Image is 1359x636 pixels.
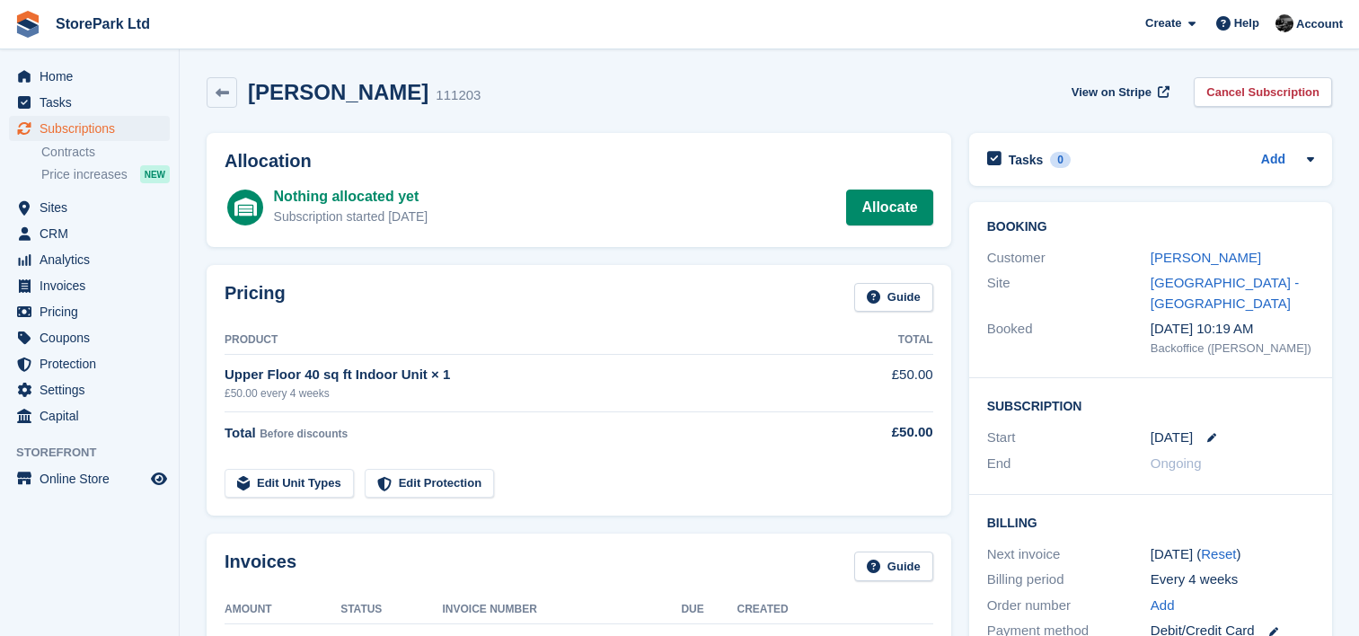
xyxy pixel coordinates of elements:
[1151,596,1175,616] a: Add
[40,116,147,141] span: Subscriptions
[436,85,481,106] div: 111203
[1194,77,1332,107] a: Cancel Subscription
[40,466,147,491] span: Online Store
[40,247,147,272] span: Analytics
[1275,14,1293,32] img: Ryan Mulcahy
[9,299,170,324] a: menu
[1009,152,1044,168] h2: Tasks
[260,428,348,440] span: Before discounts
[987,248,1151,269] div: Customer
[41,164,170,184] a: Price increases NEW
[1151,455,1202,471] span: Ongoing
[9,221,170,246] a: menu
[225,151,933,172] h2: Allocation
[854,552,933,581] a: Guide
[9,273,170,298] a: menu
[9,116,170,141] a: menu
[40,273,147,298] span: Invoices
[1151,340,1314,358] div: Backoffice ([PERSON_NAME])
[987,396,1314,414] h2: Subscription
[40,195,147,220] span: Sites
[987,513,1314,531] h2: Billing
[225,469,354,499] a: Edit Unit Types
[1296,15,1343,33] span: Account
[442,596,681,624] th: Invoice Number
[225,283,286,313] h2: Pricing
[681,596,737,624] th: Due
[1151,544,1314,565] div: [DATE] ( )
[846,190,932,225] a: Allocate
[274,186,428,208] div: Nothing allocated yet
[987,570,1151,590] div: Billing period
[839,326,933,355] th: Total
[14,11,41,38] img: stora-icon-8386f47178a22dfd0bd8f6a31ec36ba5ce8667c1dd55bd0f319d3a0aa187defe.svg
[9,377,170,402] a: menu
[40,325,147,350] span: Coupons
[1261,150,1285,171] a: Add
[9,351,170,376] a: menu
[987,319,1151,357] div: Booked
[41,144,170,161] a: Contracts
[40,351,147,376] span: Protection
[987,428,1151,448] div: Start
[1151,428,1193,448] time: 2025-09-30 00:00:00 UTC
[9,195,170,220] a: menu
[40,64,147,89] span: Home
[737,596,933,624] th: Created
[987,454,1151,474] div: End
[1064,77,1173,107] a: View on Stripe
[1151,319,1314,340] div: [DATE] 10:19 AM
[1234,14,1259,32] span: Help
[1151,570,1314,590] div: Every 4 weeks
[9,403,170,428] a: menu
[9,247,170,272] a: menu
[225,365,839,385] div: Upper Floor 40 sq ft Indoor Unit × 1
[225,385,839,402] div: £50.00 every 4 weeks
[987,220,1314,234] h2: Booking
[987,544,1151,565] div: Next invoice
[1050,152,1071,168] div: 0
[225,326,839,355] th: Product
[365,469,494,499] a: Edit Protection
[1145,14,1181,32] span: Create
[225,425,256,440] span: Total
[9,90,170,115] a: menu
[987,273,1151,314] div: Site
[340,596,442,624] th: Status
[248,80,428,104] h2: [PERSON_NAME]
[40,377,147,402] span: Settings
[987,596,1151,616] div: Order number
[854,283,933,313] a: Guide
[1151,250,1261,265] a: [PERSON_NAME]
[9,64,170,89] a: menu
[9,325,170,350] a: menu
[148,468,170,490] a: Preview store
[1151,275,1299,311] a: [GEOGRAPHIC_DATA] - [GEOGRAPHIC_DATA]
[274,208,428,226] div: Subscription started [DATE]
[49,9,157,39] a: StorePark Ltd
[40,90,147,115] span: Tasks
[9,466,170,491] a: menu
[1072,84,1152,102] span: View on Stripe
[41,166,128,183] span: Price increases
[225,552,296,581] h2: Invoices
[839,422,933,443] div: £50.00
[1201,546,1236,561] a: Reset
[225,596,340,624] th: Amount
[40,403,147,428] span: Capital
[140,165,170,183] div: NEW
[40,221,147,246] span: CRM
[16,444,179,462] span: Storefront
[40,299,147,324] span: Pricing
[839,355,933,411] td: £50.00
